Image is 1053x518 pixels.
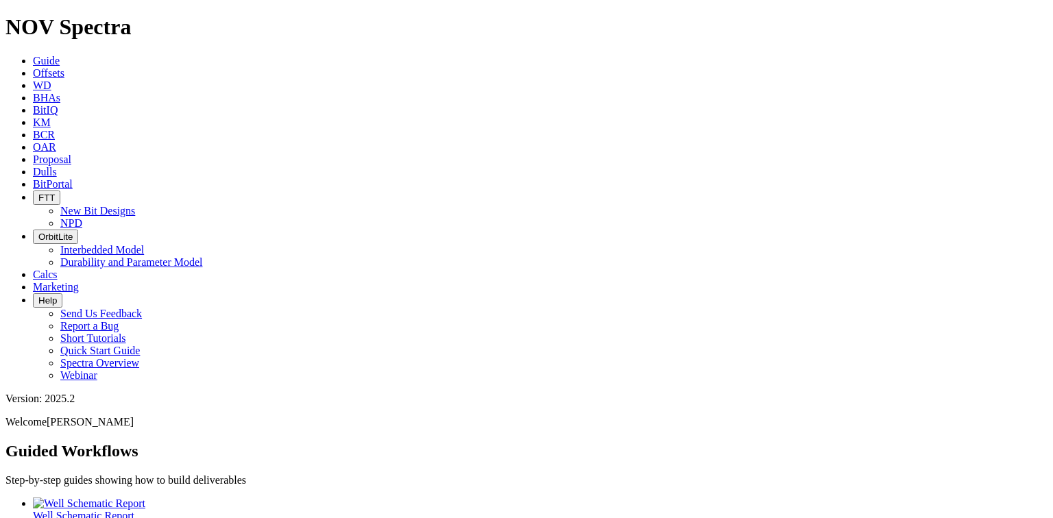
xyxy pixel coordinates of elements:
span: FTT [38,193,55,203]
span: OrbitLite [38,232,73,242]
button: OrbitLite [33,230,78,244]
h1: NOV Spectra [5,14,1048,40]
a: Offsets [33,67,64,79]
a: Send Us Feedback [60,308,142,319]
a: WD [33,79,51,91]
a: Guide [33,55,60,66]
div: Version: 2025.2 [5,393,1048,405]
a: NPD [60,217,82,229]
a: BitPortal [33,178,73,190]
a: Dulls [33,166,57,177]
span: Help [38,295,57,306]
a: Short Tutorials [60,332,126,344]
a: Calcs [33,269,58,280]
a: BCR [33,129,55,140]
a: Report a Bug [60,320,119,332]
p: Step-by-step guides showing how to build deliverables [5,474,1048,486]
a: KM [33,116,51,128]
a: Proposal [33,153,71,165]
a: New Bit Designs [60,205,135,217]
button: Help [33,293,62,308]
a: Quick Start Guide [60,345,140,356]
h2: Guided Workflows [5,442,1048,460]
a: Spectra Overview [60,357,139,369]
a: Durability and Parameter Model [60,256,203,268]
p: Welcome [5,416,1048,428]
a: Webinar [60,369,97,381]
span: [PERSON_NAME] [47,416,134,428]
a: BitIQ [33,104,58,116]
a: BHAs [33,92,60,103]
a: Interbedded Model [60,244,144,256]
a: OAR [33,141,56,153]
a: Marketing [33,281,79,293]
button: FTT [33,190,60,205]
img: Well Schematic Report [33,497,145,510]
